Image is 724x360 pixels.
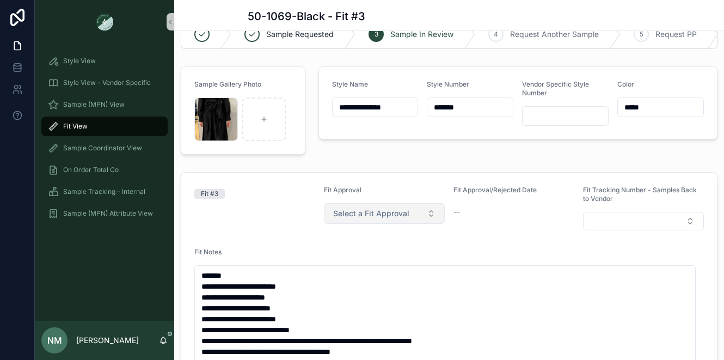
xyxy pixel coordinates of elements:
[324,203,445,224] button: Select Button
[583,186,697,203] span: Fit Tracking Number - Samples Back to Vendor
[655,29,697,40] span: Request PP
[522,80,589,97] span: Vendor Specific Style Number
[333,208,409,219] span: Select a Fit Approval
[453,186,537,194] span: Fit Approval/Rejected Date
[96,13,113,30] img: App logo
[375,30,378,39] span: 3
[510,29,599,40] span: Request Another Sample
[63,78,151,87] span: Style View - Vendor Specific
[266,29,334,40] span: Sample Requested
[63,57,96,65] span: Style View
[494,30,498,39] span: 4
[194,248,222,256] span: Fit Notes
[63,144,142,152] span: Sample Coordinator View
[617,80,634,88] span: Color
[248,9,365,24] h1: 50-1069-Black - Fit #3
[41,51,168,71] a: Style View
[324,186,361,194] span: Fit Approval
[35,44,174,237] div: scrollable content
[194,80,261,88] span: Sample Gallery Photo
[390,29,453,40] span: Sample In Review
[63,187,145,196] span: Sample Tracking - Internal
[41,160,168,180] a: On Order Total Co
[41,182,168,202] a: Sample Tracking - Internal
[63,209,153,218] span: Sample (MPN) Attribute View
[41,204,168,223] a: Sample (MPN) Attribute View
[201,189,218,199] div: Fit #3
[41,73,168,93] a: Style View - Vendor Specific
[63,122,88,131] span: Fit View
[41,95,168,114] a: Sample (MPN) View
[332,80,368,88] span: Style Name
[427,80,469,88] span: Style Number
[41,117,168,136] a: Fit View
[583,212,704,230] button: Select Button
[47,334,62,347] span: NM
[41,138,168,158] a: Sample Coordinator View
[63,166,119,174] span: On Order Total Co
[453,206,460,217] span: --
[640,30,643,39] span: 5
[63,100,125,109] span: Sample (MPN) View
[76,335,139,346] p: [PERSON_NAME]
